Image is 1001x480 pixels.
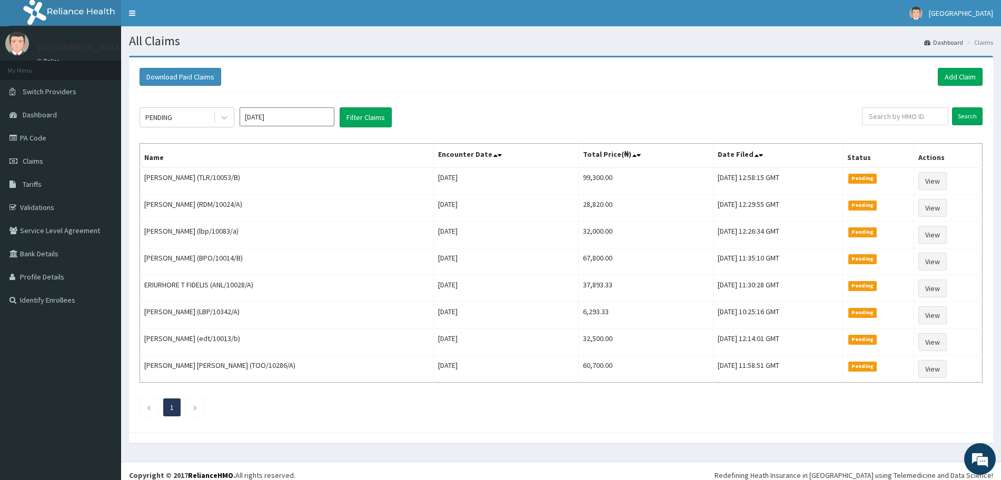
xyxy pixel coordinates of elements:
td: [PERSON_NAME] (lbp/10083/a) [140,222,434,248]
td: [PERSON_NAME] [PERSON_NAME] (TOO/10286/A) [140,356,434,383]
button: Download Paid Claims [140,68,221,86]
span: Pending [848,281,877,291]
td: 60,700.00 [579,356,713,383]
a: View [918,199,947,217]
td: [DATE] 12:58:15 GMT [713,167,843,195]
td: 67,800.00 [579,248,713,275]
span: Pending [848,227,877,237]
td: [DATE] 10:25:16 GMT [713,302,843,329]
textarea: Type your message and hit 'Enter' [5,287,201,324]
td: [PERSON_NAME] (RDM/10024/A) [140,195,434,222]
img: User Image [909,7,923,20]
td: 37,893.33 [579,275,713,302]
th: Name [140,144,434,168]
div: Chat with us now [55,59,177,73]
a: View [918,306,947,324]
img: User Image [5,32,29,55]
td: [PERSON_NAME] (TLR/10053/B) [140,167,434,195]
span: Pending [848,174,877,183]
td: [DATE] 12:26:34 GMT [713,222,843,248]
span: Switch Providers [23,87,76,96]
div: Minimize live chat window [173,5,198,31]
h1: All Claims [129,34,993,48]
div: PENDING [145,112,172,123]
td: [DATE] [434,302,579,329]
img: d_794563401_company_1708531726252_794563401 [19,53,43,79]
span: [GEOGRAPHIC_DATA] [929,8,993,18]
a: View [918,226,947,244]
th: Actions [914,144,982,168]
input: Select Month and Year [240,107,334,126]
td: 32,500.00 [579,329,713,356]
td: [DATE] 12:14:01 GMT [713,329,843,356]
a: View [918,333,947,351]
a: RelianceHMO [188,471,233,480]
a: Next page [193,403,197,412]
span: We're online! [61,133,145,239]
td: [DATE] 11:30:28 GMT [713,275,843,302]
span: Tariffs [23,179,42,189]
input: Search by HMO ID [862,107,948,125]
td: 99,300.00 [579,167,713,195]
td: [DATE] 11:35:10 GMT [713,248,843,275]
td: [DATE] [434,167,579,195]
td: 28,820.00 [579,195,713,222]
a: Add Claim [938,68,983,86]
a: Dashboard [924,38,963,47]
a: Page 1 is your current page [170,403,174,412]
td: [DATE] [434,248,579,275]
td: [DATE] [434,195,579,222]
a: View [918,360,947,378]
span: Claims [23,156,43,166]
td: [DATE] [434,222,579,248]
th: Date Filed [713,144,843,168]
span: Pending [848,308,877,317]
td: [PERSON_NAME] (edt/10013/b) [140,329,434,356]
a: View [918,253,947,271]
span: Dashboard [23,110,57,119]
th: Status [843,144,914,168]
a: Previous page [146,403,151,412]
input: Search [952,107,983,125]
td: [PERSON_NAME] (LBP/10342/A) [140,302,434,329]
td: ERIURHORE T FIDELIS (ANL/10028/A) [140,275,434,302]
a: View [918,172,947,190]
span: Pending [848,201,877,210]
td: 32,000.00 [579,222,713,248]
a: Online [37,57,62,65]
th: Total Price(₦) [579,144,713,168]
span: Pending [848,362,877,371]
td: [DATE] [434,275,579,302]
td: [DATE] 11:58:51 GMT [713,356,843,383]
span: Pending [848,335,877,344]
p: [GEOGRAPHIC_DATA] [37,43,124,52]
li: Claims [964,38,993,47]
button: Filter Claims [340,107,392,127]
th: Encounter Date [434,144,579,168]
td: [PERSON_NAME] (BPO/10014/B) [140,248,434,275]
td: [DATE] [434,329,579,356]
strong: Copyright © 2017 . [129,471,235,480]
span: Pending [848,254,877,264]
td: [DATE] [434,356,579,383]
td: [DATE] 12:29:55 GMT [713,195,843,222]
td: 6,293.33 [579,302,713,329]
a: View [918,279,947,297]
